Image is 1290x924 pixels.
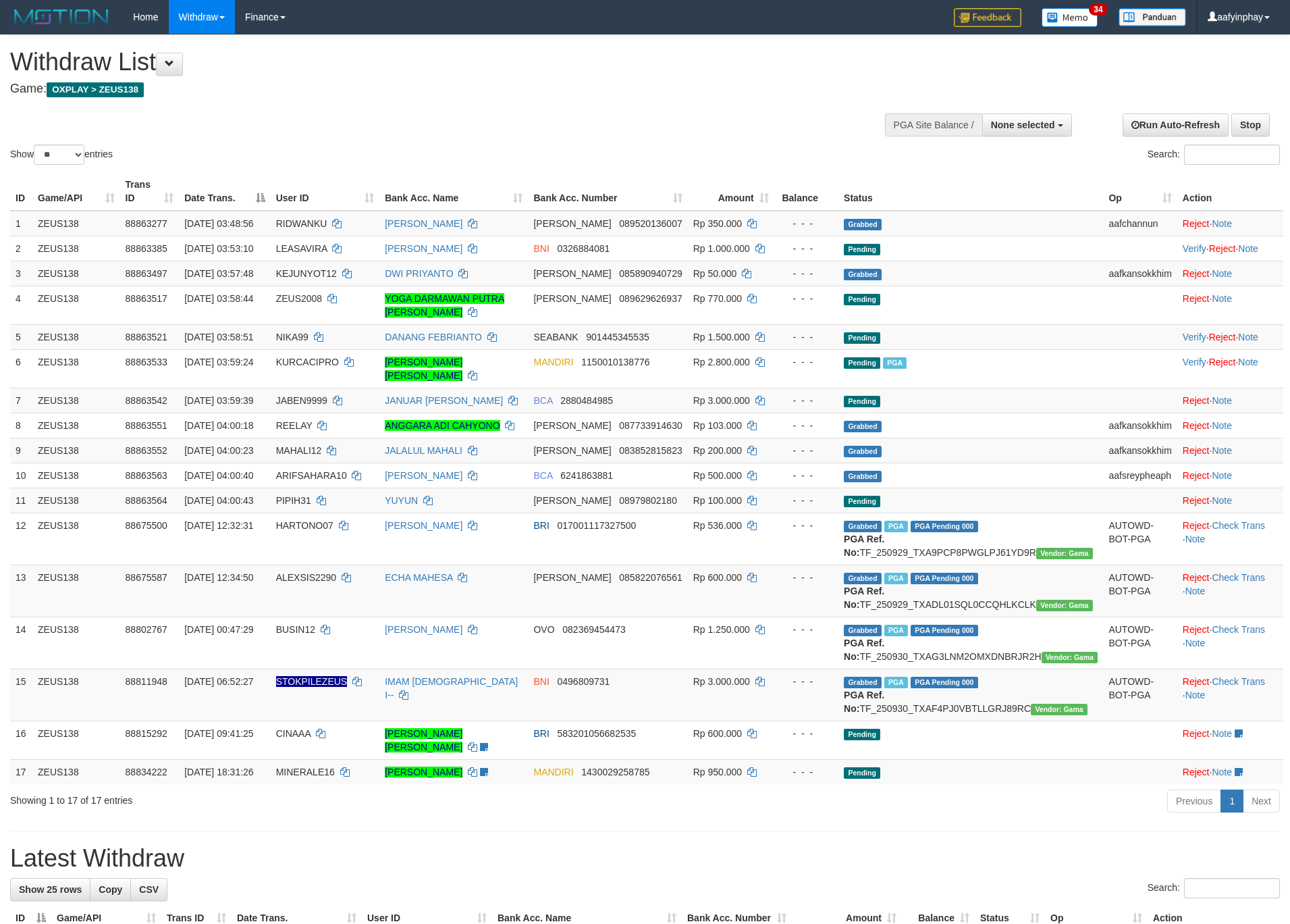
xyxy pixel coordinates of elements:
td: · · [1177,565,1283,617]
span: Rp 3.000.000 [693,395,750,406]
span: Copy 2880484985 to clipboard [560,395,613,406]
span: BCA [533,395,552,406]
td: ZEUS138 [32,463,120,488]
td: · · [1177,513,1283,565]
div: - - - [780,355,833,369]
img: Feedback.jpg [954,8,1021,27]
a: [PERSON_NAME] [385,520,462,531]
span: [DATE] 03:59:24 [184,357,253,367]
span: [DATE] 03:58:44 [184,293,253,304]
td: 10 [10,463,32,488]
span: Copy 017001117327500 to clipboard [558,520,637,531]
div: - - - [780,330,833,344]
span: Copy 085822076561 to clipboard [619,572,682,583]
td: 13 [10,565,32,617]
div: - - - [780,444,833,457]
div: - - - [780,394,833,407]
span: Rp 536.000 [693,520,742,531]
span: CSV [139,884,159,895]
span: 88863517 [126,293,167,304]
a: [PERSON_NAME] [385,624,462,635]
a: Reject [1183,293,1210,304]
span: Grabbed [844,421,882,432]
a: Note [1212,470,1232,481]
span: Grabbed [844,677,882,688]
span: LEASAVIRA [276,243,327,254]
a: Reject [1209,357,1236,367]
div: - - - [780,494,833,507]
span: Rp 3.000.000 [693,676,750,687]
td: 15 [10,669,32,721]
td: AUTOWD-BOT-PGA [1103,565,1177,617]
a: Reject [1209,332,1236,342]
span: [DATE] 04:00:43 [184,495,253,506]
span: Pending [844,496,880,507]
a: Reject [1183,676,1210,687]
a: Reject [1183,395,1210,406]
div: - - - [780,675,833,688]
a: Note [1212,445,1232,456]
span: Rp 500.000 [693,470,742,481]
span: 88811948 [126,676,167,687]
td: 9 [10,438,32,463]
span: Grabbed [844,471,882,482]
a: IMAM [DEMOGRAPHIC_DATA] I-- [385,676,518,700]
span: Grabbed [844,269,882,280]
span: Vendor URL: https://trx31.1velocity.biz [1036,600,1093,611]
label: Show entries [10,145,113,165]
span: [PERSON_NAME] [533,268,611,279]
td: ZEUS138 [32,261,120,286]
th: Date Trans.: activate to sort column descending [179,172,270,211]
span: Rp 200.000 [693,445,742,456]
a: Reject [1183,495,1210,506]
td: · · [1177,349,1283,388]
span: 88863533 [126,357,167,367]
a: Next [1243,790,1280,813]
span: [DATE] 03:58:51 [184,332,253,342]
td: TF_250930_TXAF4PJ0VBTLLGRJ89RC [838,669,1103,721]
td: ZEUS138 [32,669,120,721]
span: REELAY [276,420,313,431]
td: 4 [10,286,32,324]
th: Bank Acc. Name: activate to sort column ascending [379,172,528,211]
span: [PERSON_NAME] [533,572,611,583]
span: [DATE] 03:53:10 [184,243,253,254]
span: BNI [533,243,549,254]
span: Rp 600.000 [693,572,742,583]
span: 88863521 [126,332,167,342]
span: [DATE] 03:48:56 [184,218,253,229]
a: [PERSON_NAME] [PERSON_NAME] [385,357,462,381]
td: · · [1177,236,1283,261]
span: Rp 50.000 [693,268,737,279]
td: aafkansokkhim [1103,438,1177,463]
a: JANUAR [PERSON_NAME] [385,395,503,406]
td: 3 [10,261,32,286]
a: Note [1212,420,1232,431]
td: · · [1177,617,1283,669]
span: 88863277 [126,218,167,229]
a: [PERSON_NAME] [385,243,462,254]
td: · · [1177,669,1283,721]
span: [PERSON_NAME] [533,495,611,506]
a: Reject [1183,520,1210,531]
span: Rp 2.800.000 [693,357,750,367]
span: Rp 103.000 [693,420,742,431]
a: Note [1212,728,1232,739]
a: Check Trans [1212,624,1265,635]
span: MANDIRI [533,357,573,367]
a: Note [1185,534,1206,544]
a: Reject [1183,728,1210,739]
div: - - - [780,242,833,255]
td: · [1177,488,1283,513]
a: Note [1212,268,1232,279]
th: Op: activate to sort column ascending [1103,172,1177,211]
span: Copy 0326884081 to clipboard [558,243,610,254]
span: [PERSON_NAME] [533,218,611,229]
span: Copy 085890940729 to clipboard [619,268,682,279]
span: Rp 350.000 [693,218,742,229]
span: Copy 08979802180 to clipboard [619,495,677,506]
span: Rp 100.000 [693,495,742,506]
span: Grabbed [844,573,882,584]
span: Pending [844,396,880,407]
a: Note [1238,332,1258,342]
